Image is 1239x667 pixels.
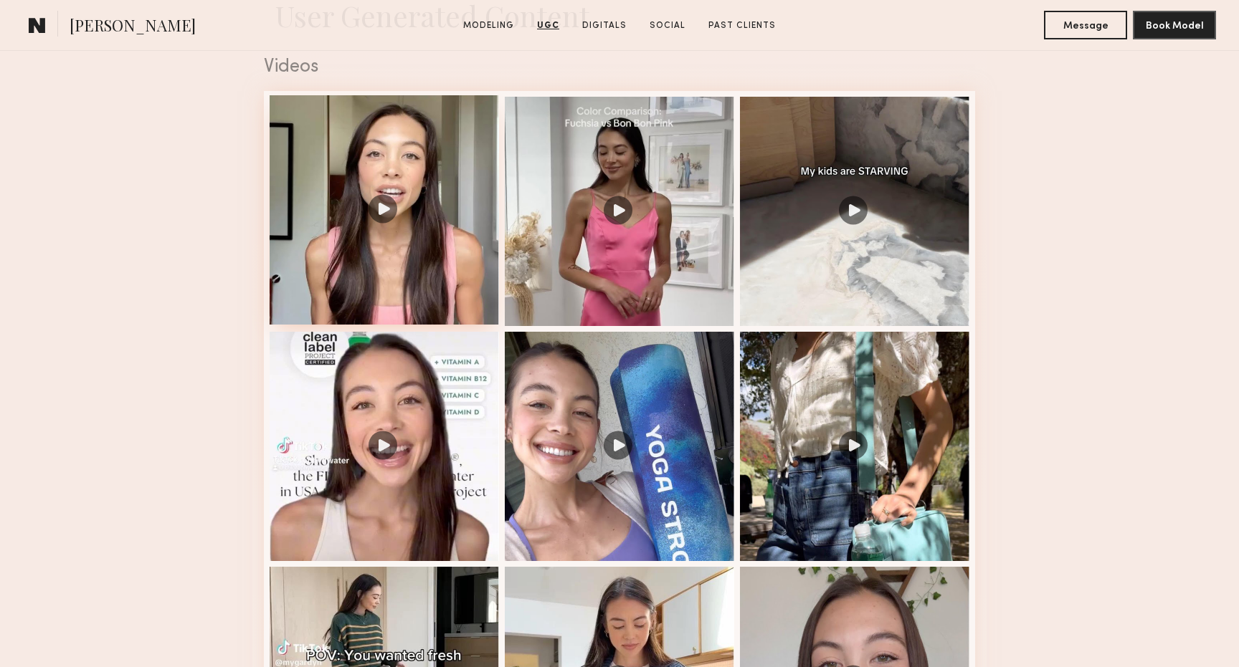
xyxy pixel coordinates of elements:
[1133,11,1216,39] button: Book Model
[531,19,565,32] a: UGC
[264,58,975,77] div: Videos
[644,19,691,32] a: Social
[1133,19,1216,31] a: Book Model
[703,19,782,32] a: Past Clients
[457,19,520,32] a: Modeling
[70,14,196,39] span: [PERSON_NAME]
[1044,11,1127,39] button: Message
[576,19,632,32] a: Digitals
